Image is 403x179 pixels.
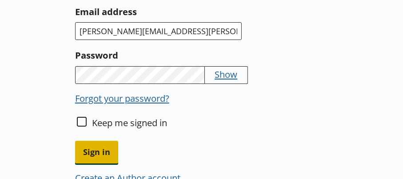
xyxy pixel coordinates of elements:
[75,4,368,19] label: Email address
[215,68,237,80] button: Show
[75,141,118,163] button: Sign in
[75,92,169,104] button: Forgot your password?
[92,116,167,129] label: Keep me signed in
[75,48,368,62] label: Password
